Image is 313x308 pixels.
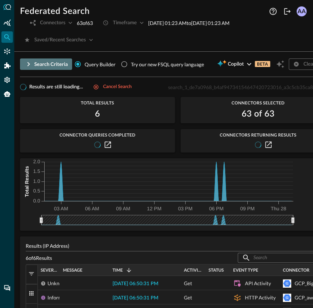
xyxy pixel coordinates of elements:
[26,254,52,262] p: 6 of 6 Results
[213,58,274,70] button: CopilotBETA
[34,60,68,69] div: Search Criteria
[282,6,293,17] button: Logout
[242,108,274,120] h2: 63 of 63
[20,133,175,138] span: Connector Queries Completed
[148,19,229,27] p: [DATE] 01:23 AM to [DATE] 01:23 AM
[267,6,279,17] button: Help
[283,293,291,302] svg: Google BigQuery
[103,83,132,91] div: Cancel search
[184,276,192,291] span: Get
[184,291,192,305] span: Get
[245,276,271,291] div: API Activity
[1,282,13,294] div: Chat
[63,268,82,273] span: Message
[283,279,291,288] svg: Google BigQuery
[245,291,276,305] div: HTTP Activity
[1,46,13,57] div: Connectors
[29,84,83,90] span: Results are still loading...
[47,291,77,305] div: Informational
[116,206,130,211] tspan: 09 AM
[95,108,100,120] h2: 6
[178,206,192,211] tspan: 03 PM
[240,206,254,211] tspan: 09 PM
[20,58,72,70] button: Search Criteria
[1,31,13,43] div: Federated Search
[77,19,93,27] p: 63 of 63
[20,101,175,106] span: Total Results
[147,206,161,211] tspan: 12 PM
[85,206,99,211] tspan: 06 AM
[255,61,270,67] p: BETA
[233,268,258,273] span: Event Type
[208,268,224,273] span: Status
[228,60,244,69] span: Copilot
[54,206,68,211] tspan: 03 AM
[33,188,40,194] tspan: 0.5
[271,206,286,211] tspan: Thu 28
[209,206,223,211] tspan: 06 PM
[89,83,136,91] button: Cancel search
[85,61,116,68] span: Query Builder
[33,178,40,184] tspan: 1.0
[184,268,203,273] span: Activity
[1,17,13,29] div: Summary Insights
[33,198,40,204] tspan: 0.0
[112,296,158,301] span: [DATE] 06:50:31 PM
[41,268,57,273] span: Severity
[112,268,123,273] span: Time
[283,268,309,273] span: Connector
[24,166,30,197] tspan: Total Results
[1,88,13,100] div: Query Agent
[297,6,307,16] div: AA
[33,168,40,174] tspan: 1.5
[1,74,13,86] div: Settings
[112,281,158,286] span: [DATE] 06:50:31 PM
[20,6,90,17] h1: Federated Search
[33,159,40,164] tspan: 2.0
[2,60,13,71] div: Addons
[131,61,204,68] div: Try our new FSQL query language
[47,276,69,291] div: Unknown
